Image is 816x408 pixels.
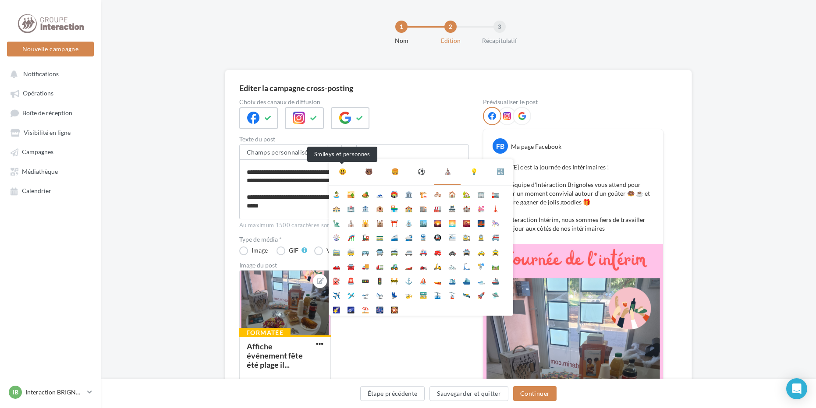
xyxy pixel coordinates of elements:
li: 🛵 [430,258,445,272]
li: 🚑 [416,243,430,258]
li: ⛵ [416,272,430,287]
li: 🎇 [387,301,401,316]
button: Champs personnalisés [240,145,327,160]
li: 🚚 [358,258,373,272]
li: 🏡 [459,186,474,200]
li: 🚓 [445,243,459,258]
li: 🚨 [344,272,358,287]
div: Récapitulatif [472,36,528,45]
li: 🛤️ [488,258,503,272]
li: 🏫 [401,200,416,215]
div: Ma page Facebook [511,142,561,151]
li: 🚛 [373,258,387,272]
li: 🛰️ [459,287,474,301]
button: Étape précédente [360,386,425,401]
a: Calendrier [5,183,96,198]
div: Vidéo [326,247,343,253]
li: 🚇 [430,229,445,243]
li: 🚏 [474,258,488,272]
li: 🚧 [387,272,401,287]
a: Boîte de réception [5,105,96,121]
li: 🕌 [358,215,373,229]
li: 🛥️ [474,272,488,287]
li: 🚥 [358,272,373,287]
li: 🛫 [358,287,373,301]
span: Champs personnalisés [247,148,311,156]
li: ⛽ [329,272,344,287]
li: 🚍 [373,243,387,258]
li: 🚈 [445,229,459,243]
li: 🚊 [474,229,488,243]
p: Interaction BRIGNOLES [25,388,84,397]
li: 🚆 [416,229,430,243]
li: ⛴️ [459,272,474,287]
li: 🏟️ [387,186,401,200]
li: 🚋 [344,243,358,258]
li: 🚠 [430,287,445,301]
li: 🚄 [387,229,401,243]
div: GIF [289,247,298,253]
li: 🎢 [344,229,358,243]
span: Campagnes [22,148,53,156]
li: 🎡 [329,229,344,243]
a: Médiathèque [5,163,96,179]
div: Formatée [239,328,291,338]
button: Sauvegarder et quitter [429,386,508,401]
div: Open Intercom Messenger [786,378,807,399]
li: 🚗 [329,258,344,272]
li: 🌉 [474,215,488,229]
a: IB Interaction BRIGNOLES [7,384,94,401]
li: 🚌 [358,243,373,258]
div: 3 [493,21,506,33]
label: 304/1500 [239,210,469,219]
li: 🌅 [445,215,459,229]
li: 🚅 [401,229,416,243]
li: 🛩️ [344,287,358,301]
li: 🚀 [474,287,488,301]
li: 🗼 [488,200,503,215]
li: 🏰 [459,200,474,215]
label: Type de média * [239,236,469,243]
span: Opérations [23,90,53,97]
li: 🗽 [329,215,344,229]
div: 😃 [339,166,346,177]
label: Choix des canaux de diffusion [239,99,469,105]
li: 🚝 [488,229,503,243]
li: 🏪 [387,200,401,215]
span: Calendrier [22,187,51,195]
li: 🏝️ [329,186,344,200]
span: Médiathèque [22,168,58,175]
li: 🚕 [474,243,488,258]
li: 🏨 [373,200,387,215]
li: 🌌 [344,301,358,316]
span: IB [13,388,18,397]
li: 🎆 [373,301,387,316]
button: Notifications [5,66,92,81]
div: 🍔 [391,166,399,177]
li: 🏛️ [401,186,416,200]
div: 1 [395,21,408,33]
li: 🏬 [416,200,430,215]
div: 🐻 [365,166,373,177]
li: 🚖 [488,243,503,258]
div: ⚽ [418,166,425,177]
p: 🎉[DATE] c'est la journée des Intérimaires ! Toute l'équipe d'Intéraction Brignoles vous attend po... [492,163,654,233]
li: ⛩️ [387,215,401,229]
li: 🚲 [445,258,459,272]
li: 🏦 [358,200,373,215]
a: Opérations [5,85,96,101]
li: 🛴 [459,258,474,272]
li: ⛪ [344,215,358,229]
li: 🏘️ [430,186,445,200]
li: 🏍️ [416,258,430,272]
div: ⛪ [444,166,451,177]
li: 🏠 [445,186,459,200]
span: Visibilité en ligne [24,129,71,136]
li: 🏎️ [401,258,416,272]
li: 🏙️ [416,215,430,229]
label: Texte du post [239,136,469,142]
li: 🎠 [488,215,503,229]
li: 🏣 [488,186,503,200]
div: 🔣 [497,166,504,177]
li: 🚒 [430,243,445,258]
